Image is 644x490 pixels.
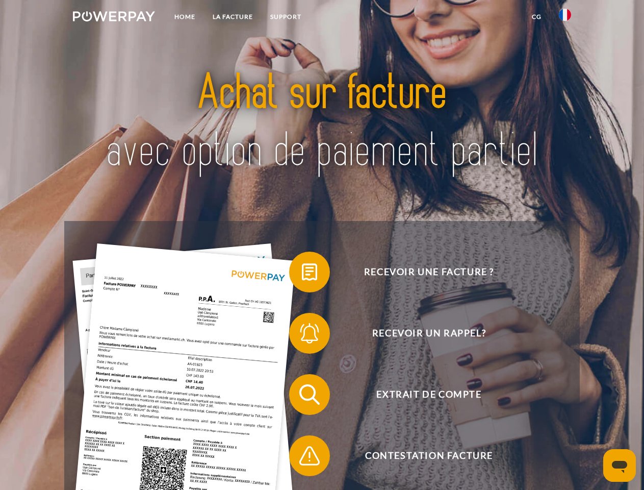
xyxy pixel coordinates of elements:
button: Recevoir une facture ? [289,252,554,292]
img: logo-powerpay-white.svg [73,11,155,21]
img: fr [559,9,571,21]
img: qb_bell.svg [297,321,322,346]
a: Support [262,8,310,26]
a: CG [523,8,550,26]
img: qb_warning.svg [297,443,322,469]
a: LA FACTURE [204,8,262,26]
span: Contestation Facture [304,435,554,476]
span: Recevoir une facture ? [304,252,554,292]
iframe: Bouton de lancement de la fenêtre de messagerie [603,449,636,482]
span: Extrait de compte [304,374,554,415]
span: Recevoir un rappel? [304,313,554,354]
img: qb_bill.svg [297,259,322,285]
img: qb_search.svg [297,382,322,407]
img: title-powerpay_fr.svg [97,49,547,195]
button: Contestation Facture [289,435,554,476]
button: Recevoir un rappel? [289,313,554,354]
a: Home [166,8,204,26]
button: Extrait de compte [289,374,554,415]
